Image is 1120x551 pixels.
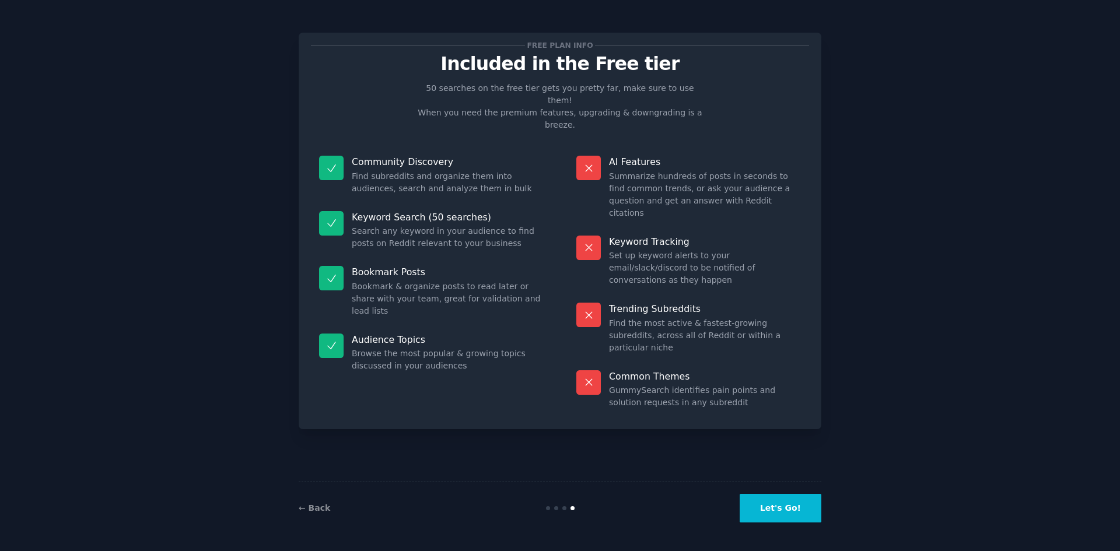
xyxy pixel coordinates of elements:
[609,303,801,315] p: Trending Subreddits
[352,211,544,223] p: Keyword Search (50 searches)
[609,317,801,354] dd: Find the most active & fastest-growing subreddits, across all of Reddit or within a particular niche
[352,170,544,195] dd: Find subreddits and organize them into audiences, search and analyze them in bulk
[740,494,821,522] button: Let's Go!
[352,348,544,372] dd: Browse the most popular & growing topics discussed in your audiences
[609,384,801,409] dd: GummySearch identifies pain points and solution requests in any subreddit
[311,54,809,74] p: Included in the Free tier
[352,225,544,250] dd: Search any keyword in your audience to find posts on Reddit relevant to your business
[609,236,801,248] p: Keyword Tracking
[352,156,544,168] p: Community Discovery
[352,280,544,317] dd: Bookmark & organize posts to read later or share with your team, great for validation and lead lists
[609,370,801,382] p: Common Themes
[609,250,801,286] dd: Set up keyword alerts to your email/slack/discord to be notified of conversations as they happen
[299,503,330,513] a: ← Back
[609,170,801,219] dd: Summarize hundreds of posts in seconds to find common trends, or ask your audience a question and...
[609,156,801,168] p: AI Features
[352,334,544,346] p: Audience Topics
[525,39,595,51] span: Free plan info
[352,266,544,278] p: Bookmark Posts
[413,82,707,131] p: 50 searches on the free tier gets you pretty far, make sure to use them! When you need the premiu...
